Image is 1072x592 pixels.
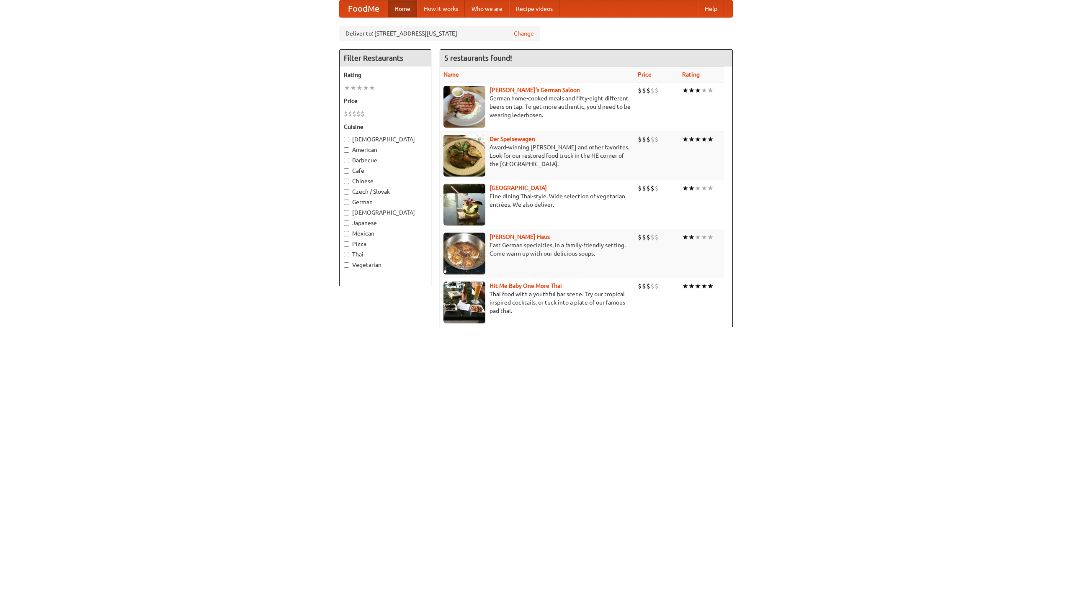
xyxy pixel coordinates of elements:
li: ★ [688,282,695,291]
li: ★ [701,282,707,291]
li: $ [642,135,646,144]
b: [PERSON_NAME] Haus [490,233,550,240]
li: ★ [682,184,688,193]
a: Hit Me Baby One More Thai [490,282,562,289]
a: [PERSON_NAME]'s German Saloon [490,87,580,93]
b: Der Speisewagen [490,136,535,142]
li: $ [642,86,646,95]
li: $ [655,233,659,242]
p: Fine dining Thai-style. Wide selection of vegetarian entrées. We also deliver. [443,192,631,209]
label: [DEMOGRAPHIC_DATA] [344,135,427,144]
a: Price [638,71,652,78]
li: ★ [363,83,369,92]
li: $ [655,282,659,291]
a: Name [443,71,459,78]
li: $ [650,282,655,291]
a: Help [698,0,724,17]
div: Deliver to: [STREET_ADDRESS][US_STATE] [339,26,540,41]
li: $ [646,282,650,291]
label: [DEMOGRAPHIC_DATA] [344,208,427,217]
a: [GEOGRAPHIC_DATA] [490,185,547,191]
p: East German specialties, in a family-friendly setting. Come warm up with our delicious soups. [443,241,631,258]
p: Award-winning [PERSON_NAME] and other favorites. Look for our restored food truck in the NE corne... [443,143,631,168]
li: $ [638,135,642,144]
li: $ [642,282,646,291]
a: Change [514,29,534,38]
img: babythai.jpg [443,282,485,323]
li: $ [638,233,642,242]
li: $ [646,86,650,95]
li: ★ [369,83,375,92]
li: $ [642,233,646,242]
a: Who we are [465,0,509,17]
input: Vegetarian [344,262,349,268]
img: satay.jpg [443,184,485,226]
li: $ [646,233,650,242]
a: FoodMe [340,0,388,17]
label: American [344,146,427,154]
li: $ [655,184,659,193]
input: Chinese [344,179,349,184]
li: $ [655,86,659,95]
label: Czech / Slovak [344,187,427,196]
li: ★ [682,282,688,291]
img: kohlhaus.jpg [443,233,485,274]
li: ★ [695,233,701,242]
li: $ [650,184,655,193]
img: esthers.jpg [443,86,485,128]
input: Cafe [344,168,349,174]
input: [DEMOGRAPHIC_DATA] [344,137,349,142]
li: $ [638,184,642,193]
p: German home-cooked meals and fifty-eight different beers on tap. To get more authentic, you'd nee... [443,94,631,119]
label: German [344,198,427,206]
label: Chinese [344,177,427,185]
li: ★ [695,135,701,144]
li: ★ [701,184,707,193]
li: ★ [688,233,695,242]
a: Rating [682,71,700,78]
input: Czech / Slovak [344,189,349,195]
li: $ [352,109,356,118]
label: Cafe [344,167,427,175]
li: ★ [682,233,688,242]
li: $ [356,109,361,118]
li: ★ [707,184,714,193]
li: ★ [701,135,707,144]
li: ★ [707,233,714,242]
li: ★ [688,135,695,144]
li: $ [650,135,655,144]
img: speisewagen.jpg [443,135,485,177]
li: $ [361,109,365,118]
li: $ [646,184,650,193]
input: German [344,200,349,205]
h5: Price [344,97,427,105]
a: Home [388,0,417,17]
li: ★ [707,86,714,95]
input: Thai [344,252,349,257]
li: ★ [688,86,695,95]
input: Barbecue [344,158,349,163]
li: $ [348,109,352,118]
a: Recipe videos [509,0,559,17]
li: ★ [682,86,688,95]
label: Thai [344,250,427,259]
li: ★ [707,135,714,144]
input: Mexican [344,231,349,236]
li: $ [638,86,642,95]
li: ★ [695,86,701,95]
label: Barbecue [344,156,427,164]
li: ★ [707,282,714,291]
li: ★ [350,83,356,92]
li: ★ [688,184,695,193]
li: $ [344,109,348,118]
li: $ [650,86,655,95]
label: Pizza [344,240,427,248]
h5: Cuisine [344,123,427,131]
h4: Filter Restaurants [340,50,431,67]
li: ★ [695,282,701,291]
input: [DEMOGRAPHIC_DATA] [344,210,349,215]
a: How it works [417,0,465,17]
